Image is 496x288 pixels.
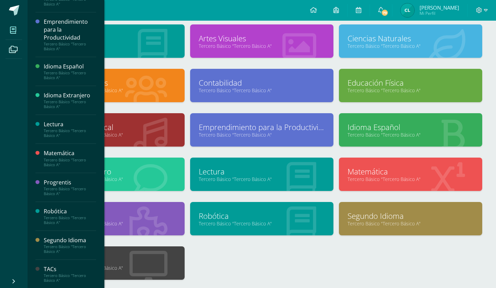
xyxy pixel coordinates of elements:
div: Tercero Básico "Tercero Básico A" [44,71,96,80]
a: Tercero Básico "Tercero Básico A" [50,131,176,138]
a: Idioma ExtranjeroTercero Básico "Tercero Básico A" [44,92,96,109]
a: Emprendimiento para la ProductividadTercero Básico "Tercero Básico A" [44,18,96,51]
a: TACs [50,255,176,266]
a: Segundo IdiomaTercero Básico "Tercero Básico A" [44,236,96,254]
a: RobóticaTercero Básico "Tercero Básico A" [44,207,96,225]
a: Matemática [348,166,474,177]
div: Emprendimiento para la Productividad [44,18,96,42]
img: 56d79f84cabd71af828694528b9eec86.png [401,3,414,17]
a: Emprendimiento para la Productividad [199,122,325,132]
a: Tercero Básico "Tercero Básico A" [199,176,325,182]
div: Tercero Básico "Tercero Básico A" [44,273,96,283]
a: Lectura [199,166,325,177]
a: Tercero Básico "Tercero Básico A" [199,87,325,94]
a: Segundo Idioma [348,211,474,221]
a: Educación Musical [50,122,176,132]
a: Idioma Extranjero [50,166,176,177]
div: Tercero Básico "Tercero Básico A" [44,42,96,51]
a: Ciencias Sociales [50,77,176,88]
div: Idioma Español [44,63,96,71]
a: Tercero Básico "Tercero Básico A" [348,220,474,227]
a: Tercero Básico "Tercero Básico A" [50,87,176,94]
div: Segundo Idioma [44,236,96,244]
a: Contabilidad [199,77,325,88]
a: Tercero Básico "Tercero Básico A" [50,220,176,227]
a: Educación Física [348,77,474,88]
a: Artes Visuales [199,33,325,44]
a: Robótica [199,211,325,221]
div: Idioma Extranjero [44,92,96,99]
span: [PERSON_NAME] [420,4,459,11]
div: Tercero Básico "Tercero Básico A" [44,215,96,225]
a: Idioma EspañolTercero Básico "Tercero Básico A" [44,63,96,80]
div: Tercero Básico "Tercero Básico A" [44,128,96,138]
div: Progrentis [44,179,96,186]
a: LecturaTercero Básico "Tercero Básico A" [44,120,96,138]
a: Tercero Básico "A" [50,43,176,49]
div: Matemática [44,149,96,157]
div: Robótica [44,207,96,215]
div: TACs [44,265,96,273]
a: Tercero Básico "Tercero Básico A" [199,131,325,138]
span: 79 [381,9,389,17]
a: Tercero Básico "Tercero Básico A" [348,43,474,49]
a: Tercero Básico "Tercero Básico A" [199,43,325,49]
a: TACsTercero Básico "Tercero Básico A" [44,265,96,283]
div: Tercero Básico "Tercero Básico A" [44,99,96,109]
a: Tercero Básico "Tercero Básico A" [199,220,325,227]
a: Tercero Básico "Tercero Básico A" [50,176,176,182]
a: ProgrentisTercero Básico "Tercero Básico A" [44,179,96,196]
div: Tercero Básico "Tercero Básico A" [44,244,96,254]
div: Lectura [44,120,96,128]
a: MatemáticaTercero Básico "Tercero Básico A" [44,149,96,167]
div: Tercero Básico "Tercero Básico A" [44,186,96,196]
a: IMPACT [50,33,176,44]
a: Tercero Básico "Tercero Básico A" [50,265,176,271]
a: Progrentis [50,211,176,221]
a: Ciencias Naturales [348,33,474,44]
div: Tercero Básico "Tercero Básico A" [44,158,96,167]
a: Tercero Básico "Tercero Básico A" [348,131,474,138]
a: Idioma Español [348,122,474,132]
a: Tercero Básico "Tercero Básico A" [348,87,474,94]
span: Mi Perfil [420,10,459,16]
a: Tercero Básico "Tercero Básico A" [348,176,474,182]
